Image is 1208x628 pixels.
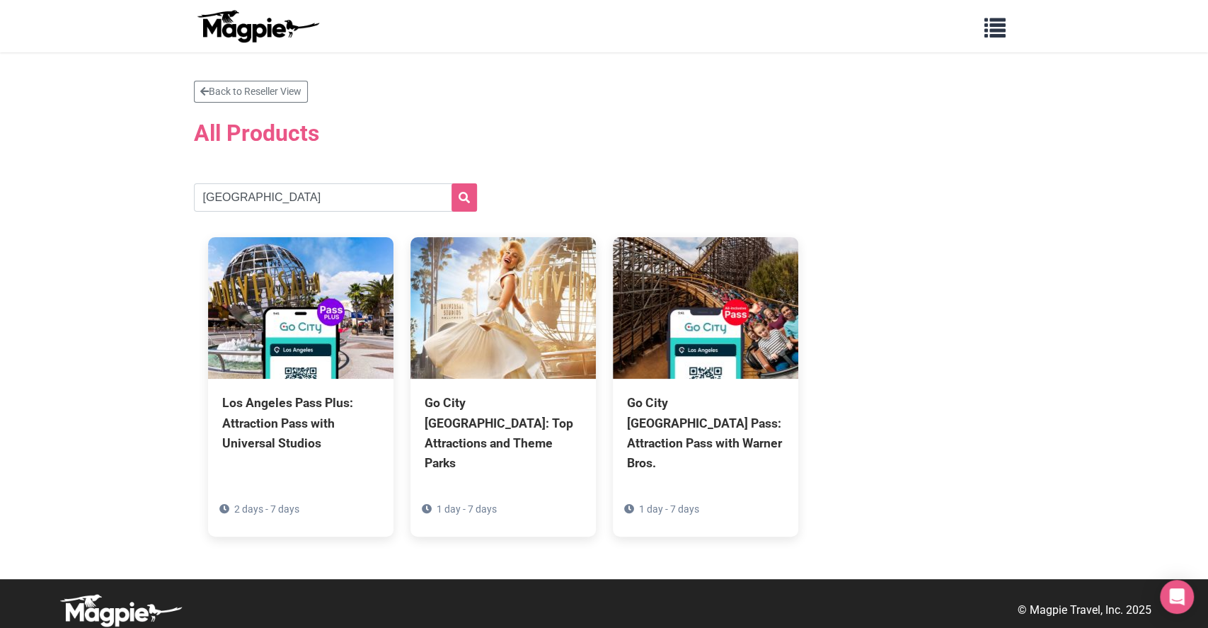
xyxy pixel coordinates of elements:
div: Go City [GEOGRAPHIC_DATA]: Top Attractions and Theme Parks [425,393,582,473]
span: 1 day - 7 days [639,503,699,515]
img: Go City Los Angeles Pass: Attraction Pass with Warner Bros. [613,237,798,379]
a: Go City [GEOGRAPHIC_DATA]: Top Attractions and Theme Parks 1 day - 7 days [410,237,596,537]
img: Go City Los Angeles Pass: Top Attractions and Theme Parks [410,237,596,379]
img: Los Angeles Pass Plus: Attraction Pass with Universal Studios [208,237,393,379]
span: 2 days - 7 days [234,503,299,515]
div: Los Angeles Pass Plus: Attraction Pass with Universal Studios [222,393,379,452]
div: Go City [GEOGRAPHIC_DATA] Pass: Attraction Pass with Warner Bros. [627,393,784,473]
p: © Magpie Travel, Inc. 2025 [1018,601,1151,620]
img: logo-ab69f6fb50320c5b225c76a69d11143b.png [194,9,321,43]
img: logo-white-d94fa1abed81b67a048b3d0f0ab5b955.png [57,593,184,627]
span: 1 day - 7 days [437,503,497,515]
a: Go City [GEOGRAPHIC_DATA] Pass: Attraction Pass with Warner Bros. 1 day - 7 days [613,237,798,537]
a: Los Angeles Pass Plus: Attraction Pass with Universal Studios 2 days - 7 days [208,237,393,516]
a: Back to Reseller View [194,81,308,103]
div: Open Intercom Messenger [1160,580,1194,614]
h2: All Products [194,111,1015,155]
input: Search products... [194,183,477,212]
